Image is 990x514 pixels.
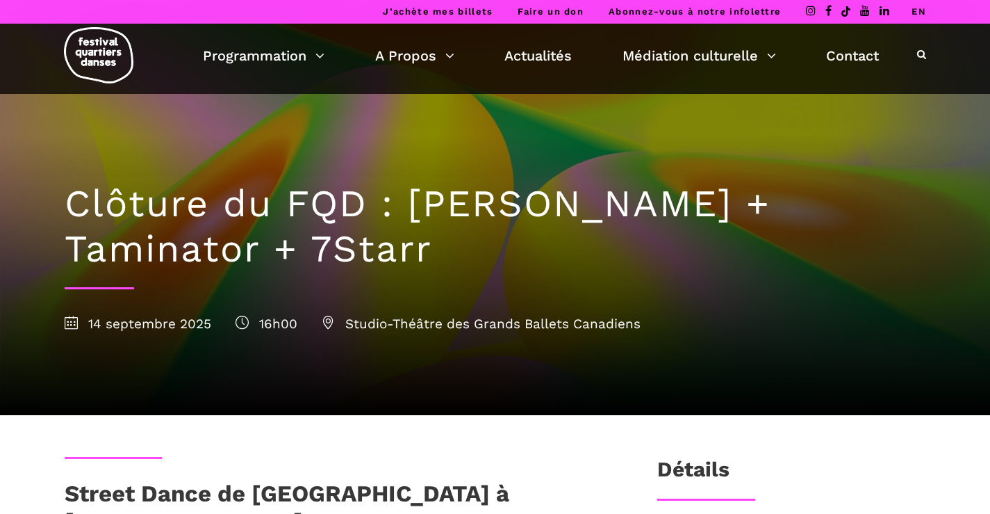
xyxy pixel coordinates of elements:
[911,6,926,17] a: EN
[375,44,454,67] a: A Propos
[203,44,324,67] a: Programmation
[236,316,297,332] span: 16h00
[64,27,133,83] img: logo-fqd-med
[65,182,926,272] h1: Clôture du FQD : [PERSON_NAME] + Taminator + 7Starr
[65,316,211,332] span: 14 septembre 2025
[609,6,781,17] a: Abonnez-vous à notre infolettre
[622,44,776,67] a: Médiation culturelle
[322,316,641,332] span: Studio-Théâtre des Grands Ballets Canadiens
[383,6,493,17] a: J’achète mes billets
[657,457,729,492] h3: Détails
[504,44,572,67] a: Actualités
[826,44,879,67] a: Contact
[518,6,584,17] a: Faire un don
